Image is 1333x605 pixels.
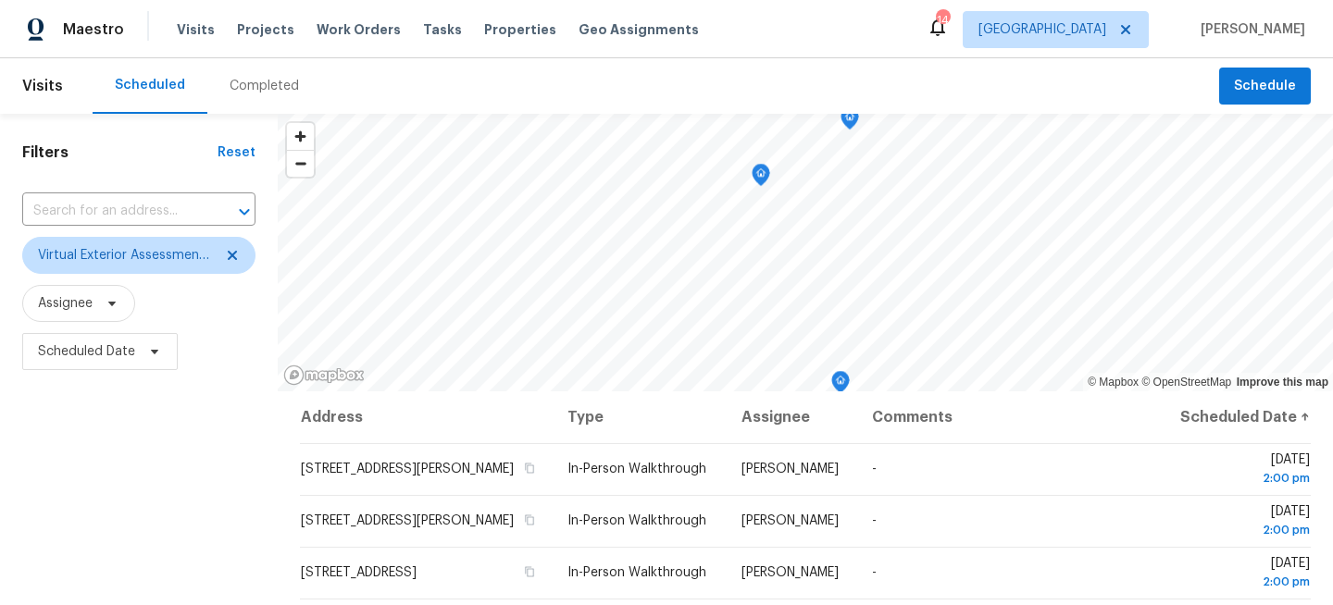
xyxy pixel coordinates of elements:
[872,463,877,475] span: -
[1176,469,1310,488] div: 2:00 pm
[287,151,314,177] span: Zoom out
[301,514,514,527] span: [STREET_ADDRESS][PERSON_NAME]
[300,391,553,443] th: Address
[22,66,63,106] span: Visits
[38,342,135,361] span: Scheduled Date
[872,566,877,579] span: -
[22,197,204,226] input: Search for an address...
[1088,376,1139,389] a: Mapbox
[521,563,538,580] button: Copy Address
[553,391,727,443] th: Type
[1161,391,1311,443] th: Scheduled Date ↑
[218,143,255,162] div: Reset
[230,77,299,95] div: Completed
[841,107,859,136] div: Map marker
[741,566,839,579] span: [PERSON_NAME]
[741,514,839,527] span: [PERSON_NAME]
[237,20,294,39] span: Projects
[301,463,514,475] span: [STREET_ADDRESS][PERSON_NAME]
[727,391,857,443] th: Assignee
[857,391,1161,443] th: Comments
[317,20,401,39] span: Work Orders
[287,150,314,177] button: Zoom out
[1219,68,1311,105] button: Schedule
[521,460,538,476] button: Copy Address
[1237,376,1328,389] a: Improve this map
[22,143,218,162] h1: Filters
[1193,20,1305,39] span: [PERSON_NAME]
[484,20,556,39] span: Properties
[231,199,257,225] button: Open
[1176,505,1310,539] span: [DATE]
[567,463,706,475] span: In-Person Walkthrough
[287,123,314,150] button: Zoom in
[752,164,770,192] div: Map marker
[1234,75,1296,98] span: Schedule
[1176,557,1310,591] span: [DATE]
[283,364,365,386] a: Mapbox homepage
[1141,376,1231,389] a: OpenStreetMap
[872,514,877,527] span: -
[177,20,215,39] span: Visits
[567,566,706,579] span: In-Person Walkthrough
[579,20,699,39] span: Geo Assignments
[1176,573,1310,591] div: 2:00 pm
[831,371,850,400] div: Map marker
[978,20,1106,39] span: [GEOGRAPHIC_DATA]
[936,11,949,30] div: 14
[521,512,538,528] button: Copy Address
[741,463,839,475] span: [PERSON_NAME]
[38,246,213,265] span: Virtual Exterior Assessment + 2
[63,20,124,39] span: Maestro
[38,294,93,313] span: Assignee
[423,23,462,36] span: Tasks
[301,566,417,579] span: [STREET_ADDRESS]
[1176,521,1310,539] div: 2:00 pm
[278,114,1333,391] canvas: Map
[567,514,706,527] span: In-Person Walkthrough
[1176,453,1310,488] span: [DATE]
[115,76,185,94] div: Scheduled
